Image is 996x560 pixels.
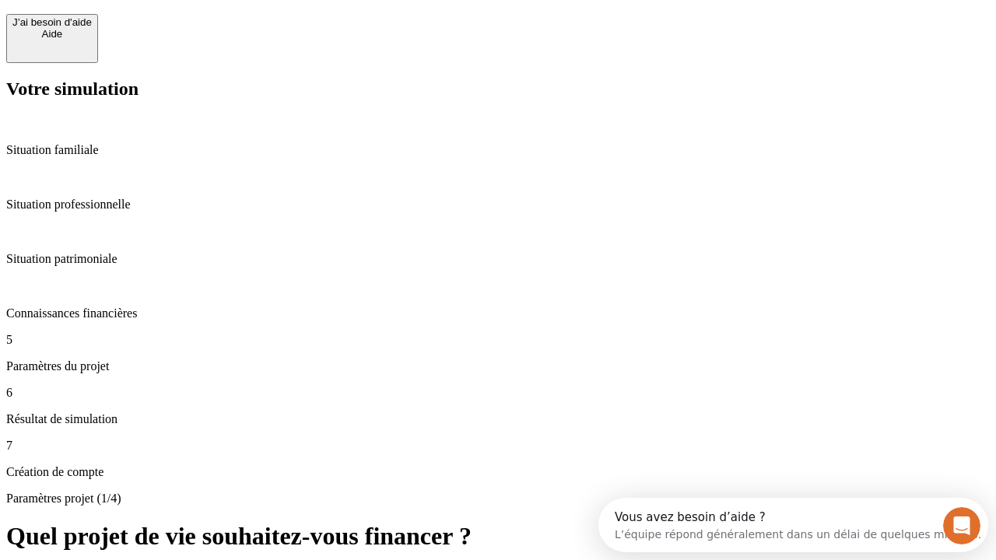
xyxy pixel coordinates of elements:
[943,507,980,544] iframe: Intercom live chat
[6,439,990,453] p: 7
[6,252,990,266] p: Situation patrimoniale
[6,143,990,157] p: Situation familiale
[6,465,990,479] p: Création de compte
[6,14,98,63] button: J’ai besoin d'aideAide
[6,333,990,347] p: 5
[6,522,990,551] h1: Quel projet de vie souhaitez-vous financer ?
[6,306,990,320] p: Connaissances financières
[6,198,990,212] p: Situation professionnelle
[6,359,990,373] p: Paramètres du projet
[6,492,990,506] p: Paramètres projet (1/4)
[12,16,92,28] div: J’ai besoin d'aide
[6,386,990,400] p: 6
[6,412,990,426] p: Résultat de simulation
[12,28,92,40] div: Aide
[6,79,990,100] h2: Votre simulation
[598,498,988,552] iframe: Intercom live chat discovery launcher
[6,6,429,49] div: Ouvrir le Messenger Intercom
[16,13,383,26] div: Vous avez besoin d’aide ?
[16,26,383,42] div: L’équipe répond généralement dans un délai de quelques minutes.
